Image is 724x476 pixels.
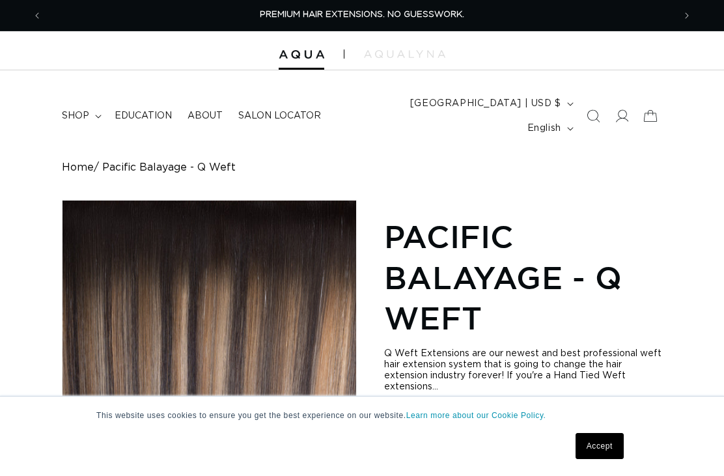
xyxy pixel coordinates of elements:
img: aqualyna.com [364,50,445,58]
a: About [180,102,230,130]
button: Next announcement [673,3,701,28]
span: English [527,122,561,135]
a: Education [107,102,180,130]
a: Salon Locator [230,102,329,130]
span: Education [115,110,172,122]
button: Previous announcement [23,3,51,28]
p: This website uses cookies to ensure you get the best experience on our website. [96,410,628,421]
span: PREMIUM HAIR EXTENSIONS. NO GUESSWORK. [260,10,464,19]
nav: breadcrumbs [62,161,662,174]
a: Home [62,161,94,174]
summary: shop [54,102,107,130]
span: Pacific Balayage - Q Weft [102,161,236,174]
span: About [188,110,223,122]
span: shop [62,110,89,122]
a: Accept [576,433,624,459]
span: [GEOGRAPHIC_DATA] | USD $ [410,97,561,111]
a: Learn more about our Cookie Policy. [406,411,546,420]
div: Q Weft Extensions are our newest and best professional weft hair extension system that is going t... [384,348,662,393]
summary: Search [579,102,607,130]
h1: Pacific Balayage - Q Weft [384,216,662,338]
span: Salon Locator [238,110,321,122]
button: [GEOGRAPHIC_DATA] | USD $ [402,91,579,116]
img: Aqua Hair Extensions [279,50,324,59]
button: English [520,116,579,141]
